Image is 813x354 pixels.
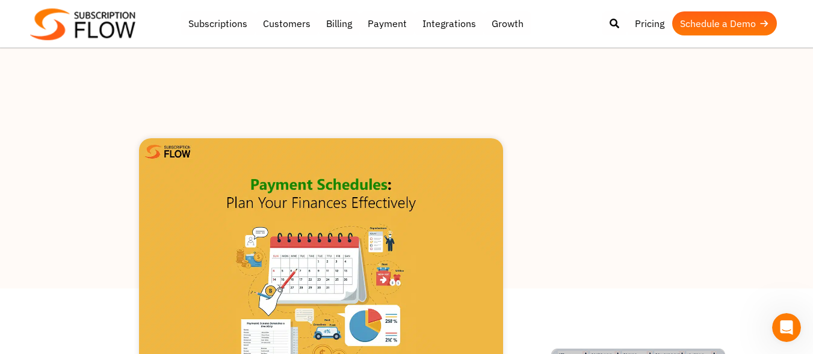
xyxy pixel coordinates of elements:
a: Schedule a Demo [672,11,777,35]
a: Payment [360,11,415,35]
a: Subscriptions [181,11,255,35]
iframe: Intercom live chat [772,313,801,342]
img: Subscriptionflow [30,8,135,40]
a: Customers [255,11,318,35]
a: Pricing [627,11,672,35]
a: Growth [484,11,531,35]
a: Integrations [415,11,484,35]
a: Billing [318,11,360,35]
